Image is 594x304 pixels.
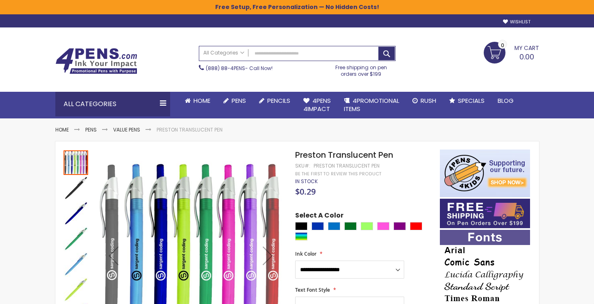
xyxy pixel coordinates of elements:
span: Pens [232,96,246,105]
div: Availability [295,178,318,185]
div: Preston Translucent Pen [314,163,380,169]
a: Home [178,92,217,110]
div: Preston Translucent Pen [64,150,89,175]
span: Text Font Style [295,286,330,293]
img: Preston Translucent Pen [64,252,88,277]
div: Preston Translucent Pen [64,277,89,302]
span: Preston Translucent Pen [295,149,393,161]
a: Pens [85,126,97,133]
span: 4PROMOTIONAL ITEMS [344,96,399,113]
div: Black [295,222,307,230]
div: Preston Translucent Pen [64,226,89,251]
a: Pens [217,92,253,110]
div: Preston Translucent Pen [64,175,89,200]
span: - Call Now! [206,65,273,72]
img: Preston Translucent Pen [64,227,88,251]
span: Select A Color [295,211,344,222]
img: 4Pens Custom Pens and Promotional Products [55,48,137,74]
img: Free shipping on orders over $199 [440,199,530,228]
img: Preston Translucent Pen [64,201,88,226]
div: Red [410,222,422,230]
a: 0.00 0 [484,42,539,62]
div: Purple [394,222,406,230]
div: Green Light [361,222,373,230]
span: Blog [498,96,514,105]
div: All Categories [55,92,170,116]
div: Blue Light [328,222,340,230]
a: (888) 88-4PENS [206,65,245,72]
span: In stock [295,178,318,185]
a: Wishlist [503,19,530,25]
span: Home [193,96,210,105]
div: Free shipping on pen orders over $199 [327,61,396,77]
img: Preston Translucent Pen [64,277,88,302]
a: Specials [443,92,491,110]
span: All Categories [203,50,244,56]
a: Rush [406,92,443,110]
span: 4Pens 4impact [303,96,331,113]
span: 0 [501,41,504,49]
a: Home [55,126,69,133]
div: Green [344,222,357,230]
a: Be the first to review this product [295,171,381,177]
div: Preston Translucent Pen [64,200,89,226]
li: Preston Translucent Pen [157,127,223,133]
a: Blog [491,92,520,110]
span: Ink Color [295,250,316,257]
span: 0.00 [519,52,534,62]
strong: SKU [295,162,310,169]
span: Specials [458,96,485,105]
span: $0.29 [295,186,316,197]
a: Value Pens [113,126,140,133]
a: All Categories [199,46,248,60]
span: Rush [421,96,436,105]
span: Pencils [267,96,290,105]
a: 4PROMOTIONALITEMS [337,92,406,118]
div: Pink [377,222,389,230]
img: Preston Translucent Pen [64,176,88,200]
div: Blue [312,222,324,230]
a: 4Pens4impact [297,92,337,118]
div: Assorted [295,232,307,240]
div: Preston Translucent Pen [64,251,89,277]
img: 4pens 4 kids [440,150,530,197]
a: Pencils [253,92,297,110]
